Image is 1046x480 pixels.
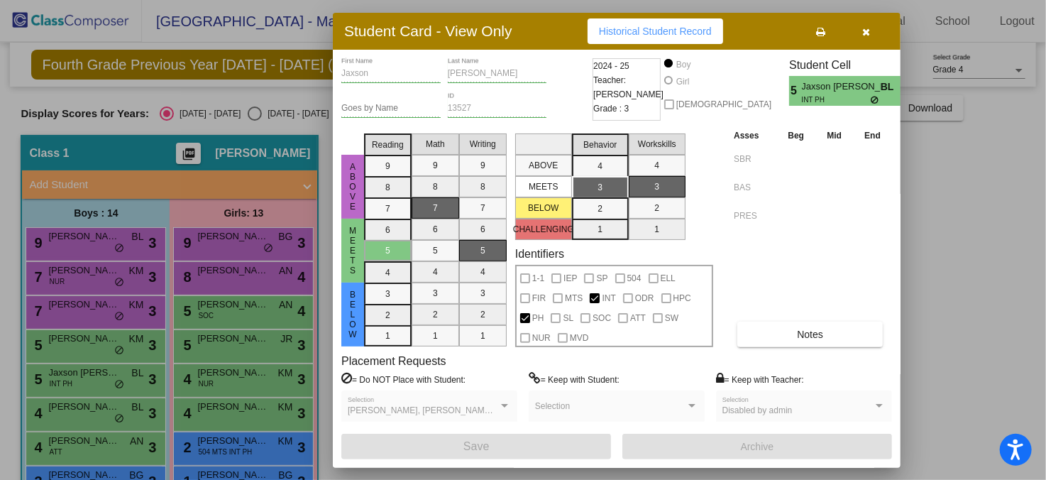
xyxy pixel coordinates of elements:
[570,329,589,347] span: MVD
[341,434,611,459] button: Save
[346,290,359,339] span: Below
[448,104,547,114] input: Enter ID
[722,405,793,415] span: Disabled by admin
[730,128,776,143] th: Asses
[815,128,853,143] th: Mid
[346,226,359,276] span: Meets
[602,290,615,307] span: INT
[776,128,815,143] th: Beg
[348,405,715,415] span: [PERSON_NAME], [PERSON_NAME], [PERSON_NAME], [PERSON_NAME] [PERSON_NAME]
[901,82,913,99] span: 3
[515,247,564,261] label: Identifiers
[734,148,773,170] input: assessment
[532,329,551,347] span: NUR
[734,177,773,198] input: assessment
[341,372,466,386] label: = Do NOT Place with Student:
[532,310,544,327] span: PH
[741,441,774,452] span: Archive
[676,58,691,71] div: Boy
[593,59,629,73] span: 2024 - 25
[565,290,583,307] span: MTS
[529,372,620,386] label: = Keep with Student:
[596,270,607,287] span: SP
[463,440,489,452] span: Save
[346,162,359,212] span: above
[627,270,642,287] span: 504
[532,290,546,307] span: FIR
[676,75,690,88] div: Girl
[630,310,646,327] span: ATT
[665,310,678,327] span: SW
[341,104,441,114] input: goes by name
[802,80,881,94] span: Jaxson [PERSON_NAME]
[661,270,676,287] span: ELL
[593,73,664,102] span: Teacher: [PERSON_NAME]
[593,310,611,327] span: SOC
[734,205,773,227] input: assessment
[676,96,771,113] span: [DEMOGRAPHIC_DATA]
[563,270,577,287] span: IEP
[344,22,512,40] h3: Student Card - View Only
[737,322,883,347] button: Notes
[635,290,654,307] span: ODR
[802,94,871,105] span: INT PH
[716,372,804,386] label: = Keep with Teacher:
[599,26,712,37] span: Historical Student Record
[622,434,892,459] button: Archive
[588,18,723,44] button: Historical Student Record
[593,102,629,116] span: Grade : 3
[563,310,573,327] span: SL
[853,128,892,143] th: End
[797,329,823,340] span: Notes
[532,270,544,287] span: 1-1
[341,354,446,368] label: Placement Requests
[673,290,691,307] span: HPC
[789,82,801,99] span: 5
[789,58,913,72] h3: Student Cell
[881,80,901,94] span: BL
